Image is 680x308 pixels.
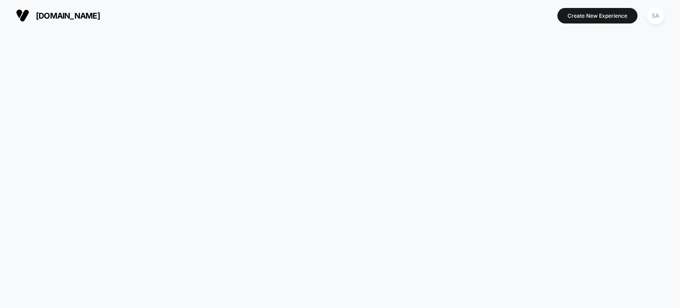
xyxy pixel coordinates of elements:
span: [DOMAIN_NAME] [36,11,100,20]
button: [DOMAIN_NAME] [13,8,103,23]
img: Visually logo [16,9,29,22]
button: Create New Experience [557,8,637,23]
div: SA [647,7,664,24]
button: SA [644,7,667,25]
